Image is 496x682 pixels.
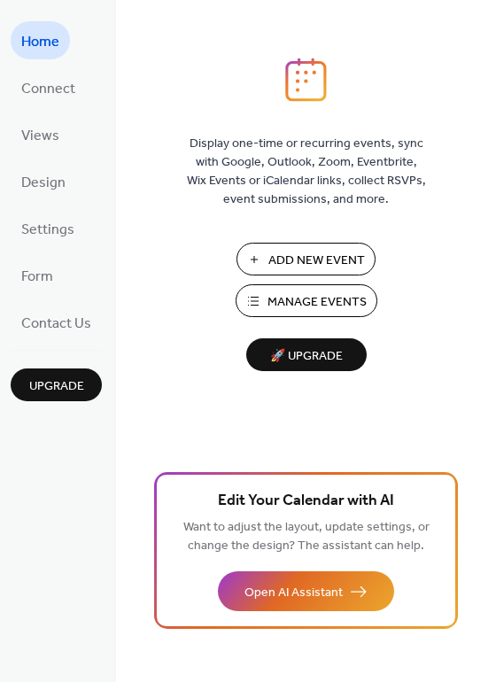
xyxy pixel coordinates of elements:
[21,216,74,244] span: Settings
[11,303,102,341] a: Contact Us
[11,256,64,294] a: Form
[11,162,76,200] a: Design
[21,28,59,56] span: Home
[29,377,84,396] span: Upgrade
[11,68,86,106] a: Connect
[218,571,394,611] button: Open AI Assistant
[257,345,356,368] span: 🚀 Upgrade
[21,310,91,337] span: Contact Us
[218,489,394,514] span: Edit Your Calendar with AI
[285,58,326,102] img: logo_icon.svg
[187,135,426,209] span: Display one-time or recurring events, sync with Google, Outlook, Zoom, Eventbrite, Wix Events or ...
[244,584,343,602] span: Open AI Assistant
[21,122,59,150] span: Views
[183,515,430,558] span: Want to adjust the layout, update settings, or change the design? The assistant can help.
[267,293,367,312] span: Manage Events
[11,368,102,401] button: Upgrade
[268,252,365,270] span: Add New Event
[11,21,70,59] a: Home
[11,209,85,247] a: Settings
[21,169,66,197] span: Design
[21,263,53,291] span: Form
[236,284,377,317] button: Manage Events
[236,243,376,275] button: Add New Event
[246,338,367,371] button: 🚀 Upgrade
[11,115,70,153] a: Views
[21,75,75,103] span: Connect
